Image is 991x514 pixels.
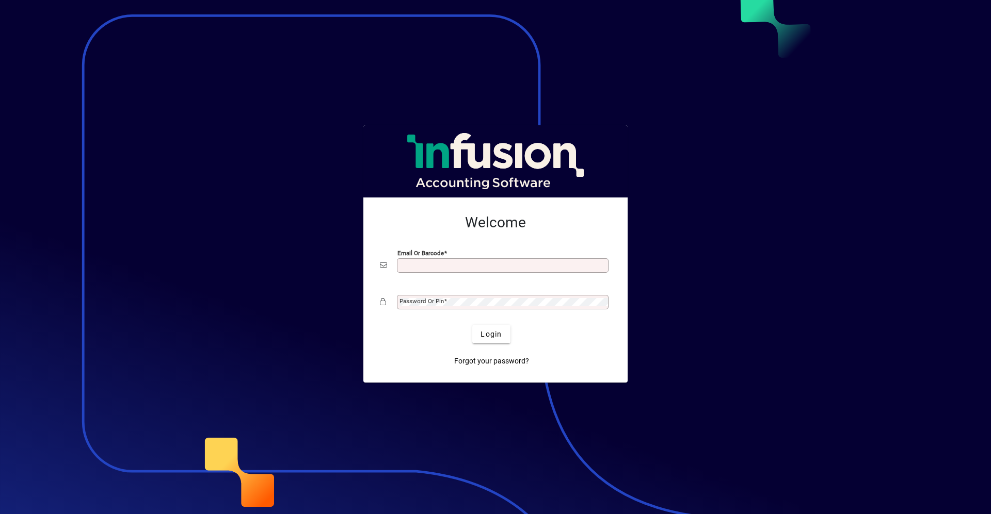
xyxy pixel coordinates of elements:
[399,297,444,305] mat-label: Password or Pin
[450,352,533,370] a: Forgot your password?
[380,214,611,231] h2: Welcome
[397,250,444,257] mat-label: Email or Barcode
[472,325,510,343] button: Login
[454,356,529,367] span: Forgot your password?
[481,329,502,340] span: Login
